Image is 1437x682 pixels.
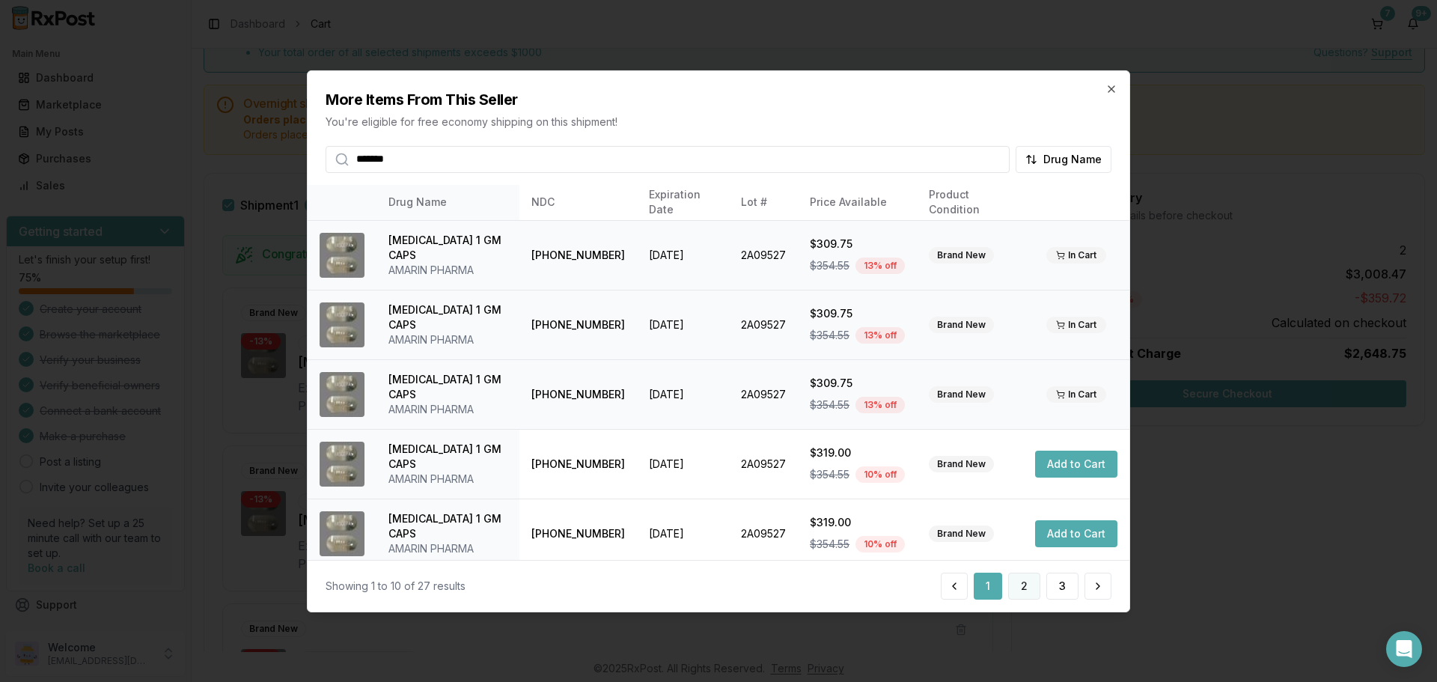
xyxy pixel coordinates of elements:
div: AMARIN PHARMA [388,472,507,487]
td: [DATE] [637,220,729,290]
td: 2A09527 [729,499,798,568]
td: [PHONE_NUMBER] [519,290,637,359]
th: Drug Name [376,184,519,220]
span: $354.55 [810,328,849,343]
div: In Cart [1046,247,1106,264]
button: Add to Cart [1035,520,1117,547]
span: Drug Name [1043,151,1102,166]
div: In Cart [1046,317,1106,333]
th: NDC [519,184,637,220]
th: Lot # [729,184,798,220]
div: $319.00 [810,515,905,530]
th: Price Available [798,184,917,220]
div: Brand New [929,317,994,333]
img: Vascepa 1 GM CAPS [320,442,364,487]
button: 1 [974,573,1002,600]
div: AMARIN PHARMA [388,402,507,417]
div: Brand New [929,386,994,403]
div: $309.75 [810,237,905,252]
img: Vascepa 1 GM CAPS [320,372,364,417]
div: AMARIN PHARMA [388,332,507,347]
span: $354.55 [810,258,849,273]
td: [PHONE_NUMBER] [519,220,637,290]
td: 2A09527 [729,220,798,290]
td: [DATE] [637,429,729,499]
div: AMARIN PHARMA [388,541,507,556]
div: 13 % off [855,397,905,413]
th: Expiration Date [637,184,729,220]
span: $354.55 [810,537,849,552]
div: Showing 1 to 10 of 27 results [326,579,466,594]
td: 2A09527 [729,429,798,499]
div: [MEDICAL_DATA] 1 GM CAPS [388,442,507,472]
div: 10 % off [855,536,905,552]
div: $309.75 [810,376,905,391]
div: Brand New [929,526,994,542]
div: $319.00 [810,445,905,460]
td: [PHONE_NUMBER] [519,359,637,429]
div: 13 % off [855,258,905,274]
td: [DATE] [637,359,729,429]
td: 2A09527 [729,290,798,359]
button: 3 [1046,573,1078,600]
div: In Cart [1046,386,1106,403]
p: You're eligible for free economy shipping on this shipment! [326,114,1111,129]
div: [MEDICAL_DATA] 1 GM CAPS [388,372,507,402]
div: Brand New [929,456,994,472]
div: $309.75 [810,306,905,321]
img: Vascepa 1 GM CAPS [320,511,364,556]
span: $354.55 [810,398,849,412]
button: Drug Name [1016,145,1111,172]
div: [MEDICAL_DATA] 1 GM CAPS [388,511,507,541]
td: [DATE] [637,499,729,568]
button: Add to Cart [1035,451,1117,478]
td: [PHONE_NUMBER] [519,499,637,568]
th: Product Condition [917,184,1023,220]
div: Brand New [929,247,994,264]
td: [DATE] [637,290,729,359]
div: AMARIN PHARMA [388,263,507,278]
div: [MEDICAL_DATA] 1 GM CAPS [388,302,507,332]
div: [MEDICAL_DATA] 1 GM CAPS [388,233,507,263]
button: 2 [1008,573,1040,600]
div: 10 % off [855,466,905,483]
img: Vascepa 1 GM CAPS [320,233,364,278]
img: Vascepa 1 GM CAPS [320,302,364,347]
span: $354.55 [810,467,849,482]
div: 13 % off [855,327,905,344]
td: 2A09527 [729,359,798,429]
td: [PHONE_NUMBER] [519,429,637,499]
h2: More Items From This Seller [326,88,1111,109]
